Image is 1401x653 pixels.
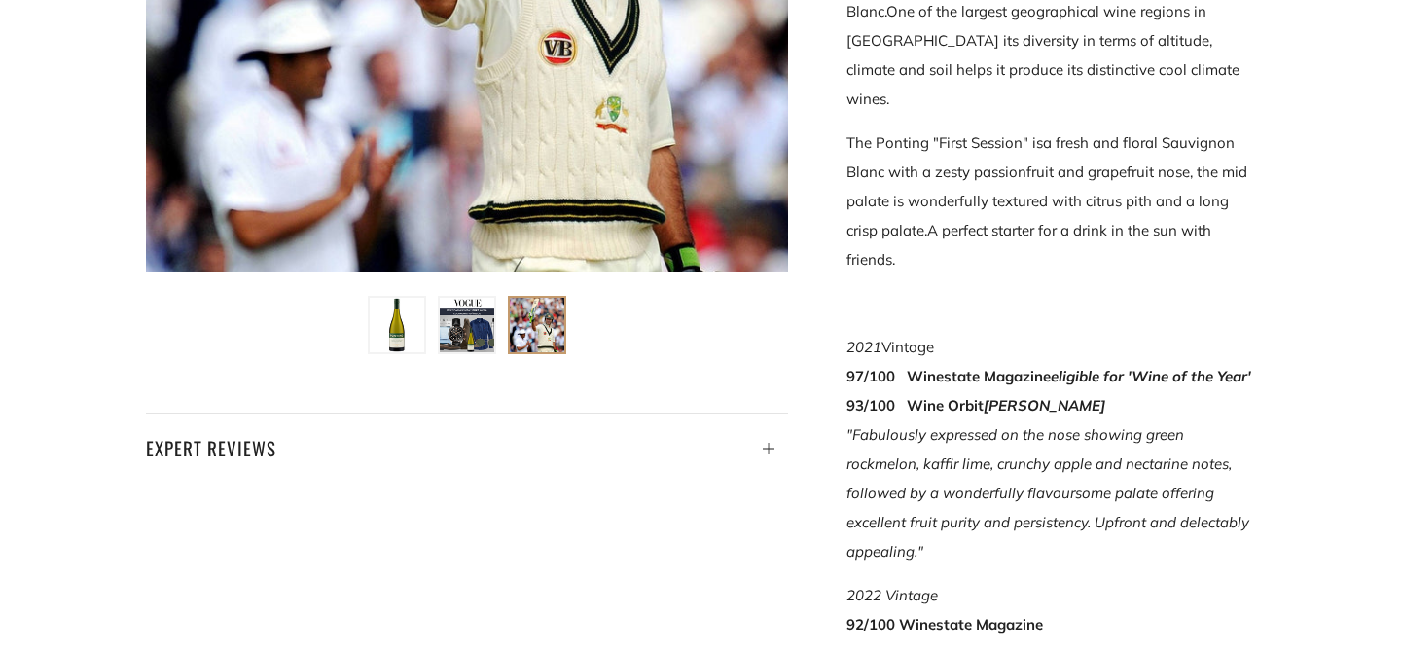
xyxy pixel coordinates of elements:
span: 2021 [846,338,881,356]
em: [PERSON_NAME] [984,396,1105,415]
img: Load image into Gallery viewer, Ponting &#39;First Session&#39; Adelaide Hills Sauvignon Blanc 2024 [510,298,564,352]
span: "Fabulously expressed on the nose showing green rockmelon, kaffir lime, crunchy apple and nectari... [846,425,1249,561]
span: One of the largest geographical wine regions in [GEOGRAPHIC_DATA] its diversity in terms of altit... [846,2,1239,108]
span: A perfect starter for a drink in the sun with friends. [846,221,1211,269]
img: Load image into Gallery viewer, Ponting &#39;First Session&#39; Adelaide Hills Sauvignon Blanc 2024 [440,298,494,352]
h4: Expert Reviews [146,431,788,464]
span: a fresh and floral Sauvignon Blanc with a zesty passionfruit and grapefruit nose, the mid palate ... [846,133,1247,239]
span: Vintage [881,338,934,356]
a: Expert Reviews [146,413,788,464]
button: Load image into Gallery viewer, Ponting &#39;First Session&#39; Adelaide Hills Sauvignon Blanc 2024 [508,296,566,354]
em: eligible for 'Wine of the Year' [1051,367,1251,385]
img: Load image into Gallery viewer, Ponting &#39;First Session&#39; Adelaide Hills Sauvignon Blanc 2024 [370,298,424,352]
p: The Ponting "First Session" is [846,128,1255,274]
span: 97/100 Winestate Magazine 93/100 Wine Orbit [846,367,1251,415]
span: 2022 Vintage [846,586,938,604]
strong: 92/100 Winestate Magazine [846,615,1043,634]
